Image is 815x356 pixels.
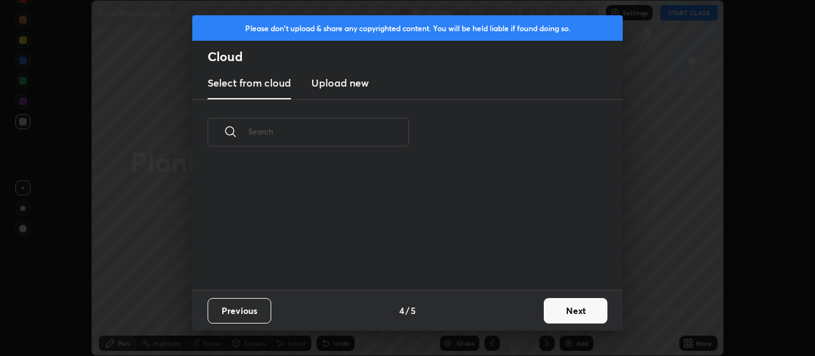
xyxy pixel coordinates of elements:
h4: / [406,304,409,317]
h3: Select from cloud [208,75,291,90]
h4: 5 [411,304,416,317]
h3: Upload new [311,75,369,90]
button: Next [544,298,607,324]
h2: Cloud [208,48,623,65]
div: Please don't upload & share any copyrighted content. You will be held liable if found doing so. [192,15,623,41]
h4: 4 [399,304,404,317]
div: grid [192,161,607,290]
button: Previous [208,298,271,324]
input: Search [248,104,409,159]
